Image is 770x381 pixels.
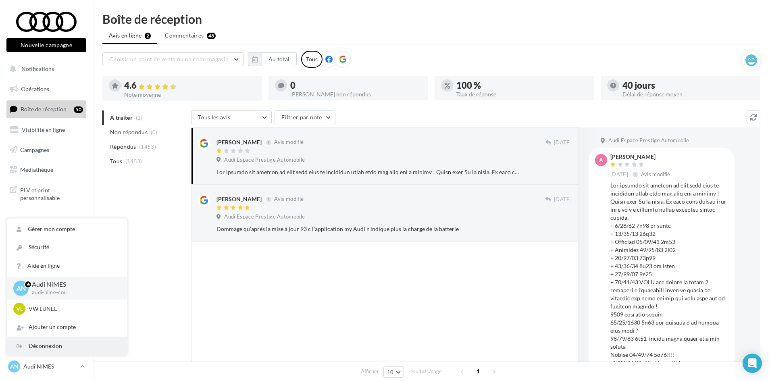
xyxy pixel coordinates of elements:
[151,129,158,135] span: (0)
[191,110,272,124] button: Tous les avis
[554,196,572,203] span: [DATE]
[456,81,588,90] div: 100 %
[102,52,243,66] button: Choisir un point de vente ou un code magasin
[10,362,19,371] span: AN
[20,185,83,202] span: PLV et print personnalisable
[248,52,297,66] button: Au total
[5,60,85,77] button: Notifications
[7,257,127,275] a: Aide en ligne
[5,142,88,158] a: Campagnes
[262,52,297,66] button: Au total
[608,137,689,144] span: Audi Espace Prestige Automobile
[5,181,88,205] a: PLV et print personnalisable
[274,139,304,146] span: Avis modifié
[554,139,572,146] span: [DATE]
[198,114,231,121] span: Tous les avis
[216,138,262,146] div: [PERSON_NAME]
[21,85,49,92] span: Opérations
[20,146,49,153] span: Campagnes
[622,92,754,97] div: Délai de réponse moyen
[21,106,67,112] span: Boîte de réception
[290,92,422,97] div: [PERSON_NAME] non répondus
[7,220,127,238] a: Gérer mon compte
[216,168,519,176] div: Lor ipsumdo sit ametcon ad elit sedd eius te incididun utlab etdo mag aliq eni a minimv ! Quisn e...
[599,156,603,164] span: A
[456,92,588,97] div: Taux de réponse
[6,359,86,374] a: AN Audi NIMES
[472,365,485,378] span: 1
[216,195,262,203] div: [PERSON_NAME]
[224,156,305,164] span: Audi Espace Prestige Automobile
[16,305,23,313] span: VL
[622,81,754,90] div: 40 jours
[74,106,83,113] div: 50
[274,196,304,202] span: Avis modifié
[5,121,88,138] a: Visibilité en ligne
[165,31,204,40] span: Commentaires
[301,51,323,68] div: Tous
[216,225,519,233] div: Dommage qu’après la mise à jour 93 c l’application my Audi n’indique plus la charge de la batterie
[5,161,88,178] a: Médiathèque
[110,157,122,165] span: Tous
[21,65,54,72] span: Notifications
[29,305,117,313] p: VW LUNEL
[6,38,86,52] button: Nouvelle campagne
[102,13,760,25] div: Boîte de réception
[124,81,256,90] div: 4.6
[125,158,142,164] span: (1453)
[275,110,335,124] button: Filtrer par note
[408,368,442,375] span: résultats/page
[224,213,305,221] span: Audi Espace Prestige Automobile
[7,318,127,336] div: Ajouter un compte
[109,56,229,62] span: Choisir un point de vente ou un code magasin
[7,337,127,355] div: Déconnexion
[387,369,394,375] span: 10
[32,280,114,289] p: Audi NIMES
[290,81,422,90] div: 0
[5,81,88,98] a: Opérations
[110,128,148,136] span: Non répondus
[743,354,762,373] div: Open Intercom Messenger
[610,154,672,160] div: [PERSON_NAME]
[7,238,127,256] a: Sécurité
[32,289,114,296] p: audi-nime-cou
[641,171,670,177] span: Avis modifié
[23,362,77,371] p: Audi NIMES
[22,126,65,133] span: Visibilité en ligne
[124,92,256,98] div: Note moyenne
[383,366,404,378] button: 10
[110,143,136,151] span: Répondus
[610,171,628,178] span: [DATE]
[207,33,216,39] div: 48
[5,100,88,118] a: Boîte de réception50
[139,144,156,150] span: (1453)
[17,283,26,293] span: AN
[20,166,53,173] span: Médiathèque
[361,368,379,375] span: Afficher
